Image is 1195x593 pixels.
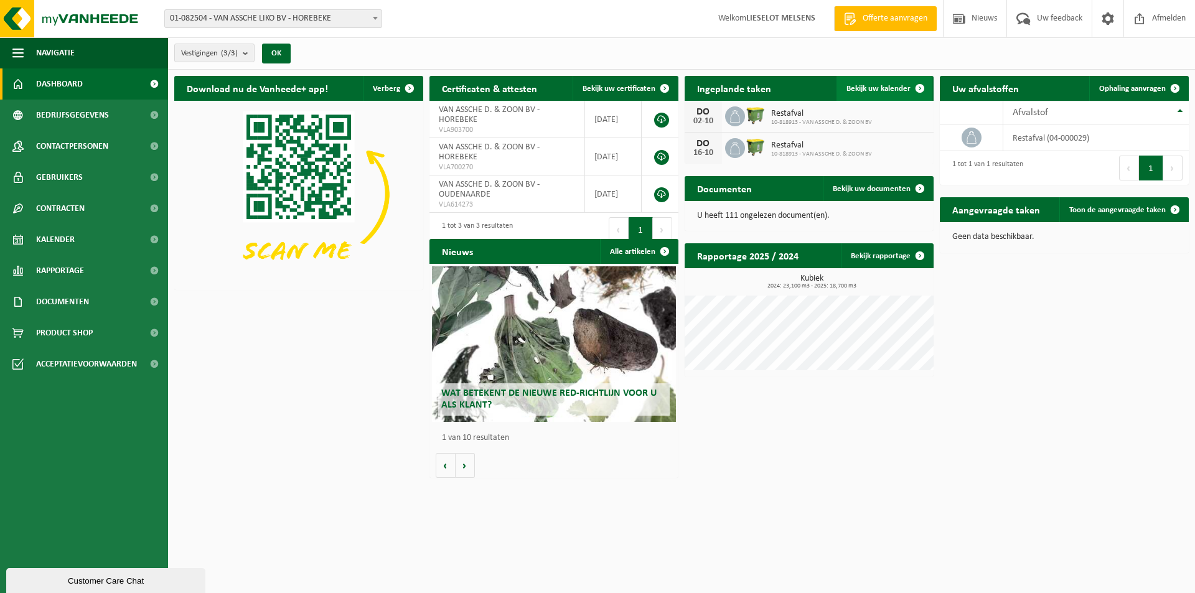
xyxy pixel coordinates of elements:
span: Acceptatievoorwaarden [36,348,137,380]
button: Previous [609,217,629,242]
button: OK [262,44,291,63]
span: Rapportage [36,255,84,286]
button: Verberg [363,76,422,101]
span: 10-818913 - VAN ASSCHE D. & ZOON BV [771,119,872,126]
span: Bedrijfsgegevens [36,100,109,131]
span: Offerte aanvragen [860,12,930,25]
h2: Ingeplande taken [685,76,784,100]
span: Wat betekent de nieuwe RED-richtlijn voor u als klant? [441,388,657,410]
button: Previous [1119,156,1139,180]
button: Next [653,217,672,242]
span: Bekijk uw documenten [833,185,911,193]
td: [DATE] [585,138,642,175]
iframe: chat widget [6,566,208,593]
span: VLA700270 [439,162,575,172]
span: Restafval [771,141,872,151]
p: Geen data beschikbaar. [952,233,1176,241]
a: Wat betekent de nieuwe RED-richtlijn voor u als klant? [432,266,676,422]
span: Bekijk uw kalender [846,85,911,93]
span: Navigatie [36,37,75,68]
span: Verberg [373,85,400,93]
span: Kalender [36,224,75,255]
span: VAN ASSCHE D. & ZOON BV - OUDENAARDE [439,180,540,199]
td: [DATE] [585,101,642,138]
div: DO [691,139,716,149]
span: Dashboard [36,68,83,100]
h2: Documenten [685,176,764,200]
span: VLA614273 [439,200,575,210]
div: 16-10 [691,149,716,157]
a: Bekijk uw kalender [836,76,932,101]
button: 1 [629,217,653,242]
a: Bekijk uw certificaten [573,76,677,101]
p: U heeft 111 ongelezen document(en). [697,212,921,220]
h2: Uw afvalstoffen [940,76,1031,100]
span: Product Shop [36,317,93,348]
span: Bekijk uw certificaten [583,85,655,93]
button: Vestigingen(3/3) [174,44,255,62]
span: Restafval [771,109,872,119]
h2: Nieuws [429,239,485,263]
img: Download de VHEPlus App [174,101,423,287]
span: Afvalstof [1013,108,1048,118]
p: 1 van 10 resultaten [442,434,672,442]
a: Offerte aanvragen [834,6,937,31]
span: VAN ASSCHE D. & ZOON BV - HOREBEKE [439,105,540,124]
div: 1 tot 3 van 3 resultaten [436,216,513,243]
h2: Aangevraagde taken [940,197,1052,222]
span: Toon de aangevraagde taken [1069,206,1166,214]
h2: Rapportage 2025 / 2024 [685,243,811,268]
span: VAN ASSCHE D. & ZOON BV - HOREBEKE [439,142,540,162]
a: Bekijk uw documenten [823,176,932,201]
a: Bekijk rapportage [841,243,932,268]
span: Contactpersonen [36,131,108,162]
a: Ophaling aanvragen [1089,76,1188,101]
h2: Certificaten & attesten [429,76,550,100]
td: restafval (04-000029) [1003,124,1189,151]
a: Toon de aangevraagde taken [1059,197,1188,222]
button: Next [1163,156,1183,180]
span: Documenten [36,286,89,317]
button: 1 [1139,156,1163,180]
div: 1 tot 1 van 1 resultaten [946,154,1023,182]
div: 02-10 [691,117,716,126]
span: 01-082504 - VAN ASSCHE LIKO BV - HOREBEKE [165,10,382,27]
button: Vorige [436,453,456,478]
span: 10-818913 - VAN ASSCHE D. & ZOON BV [771,151,872,158]
a: Alle artikelen [600,239,677,264]
span: Vestigingen [181,44,238,63]
span: Gebruikers [36,162,83,193]
count: (3/3) [221,49,238,57]
span: Contracten [36,193,85,224]
button: Volgende [456,453,475,478]
span: Ophaling aanvragen [1099,85,1166,93]
span: VLA903700 [439,125,575,135]
img: WB-1100-HPE-GN-50 [745,136,766,157]
span: 2024: 23,100 m3 - 2025: 18,700 m3 [691,283,934,289]
img: WB-1100-HPE-GN-50 [745,105,766,126]
span: 01-082504 - VAN ASSCHE LIKO BV - HOREBEKE [164,9,382,28]
td: [DATE] [585,175,642,213]
strong: LIESELOT MELSENS [746,14,815,23]
h2: Download nu de Vanheede+ app! [174,76,340,100]
div: DO [691,107,716,117]
h3: Kubiek [691,274,934,289]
